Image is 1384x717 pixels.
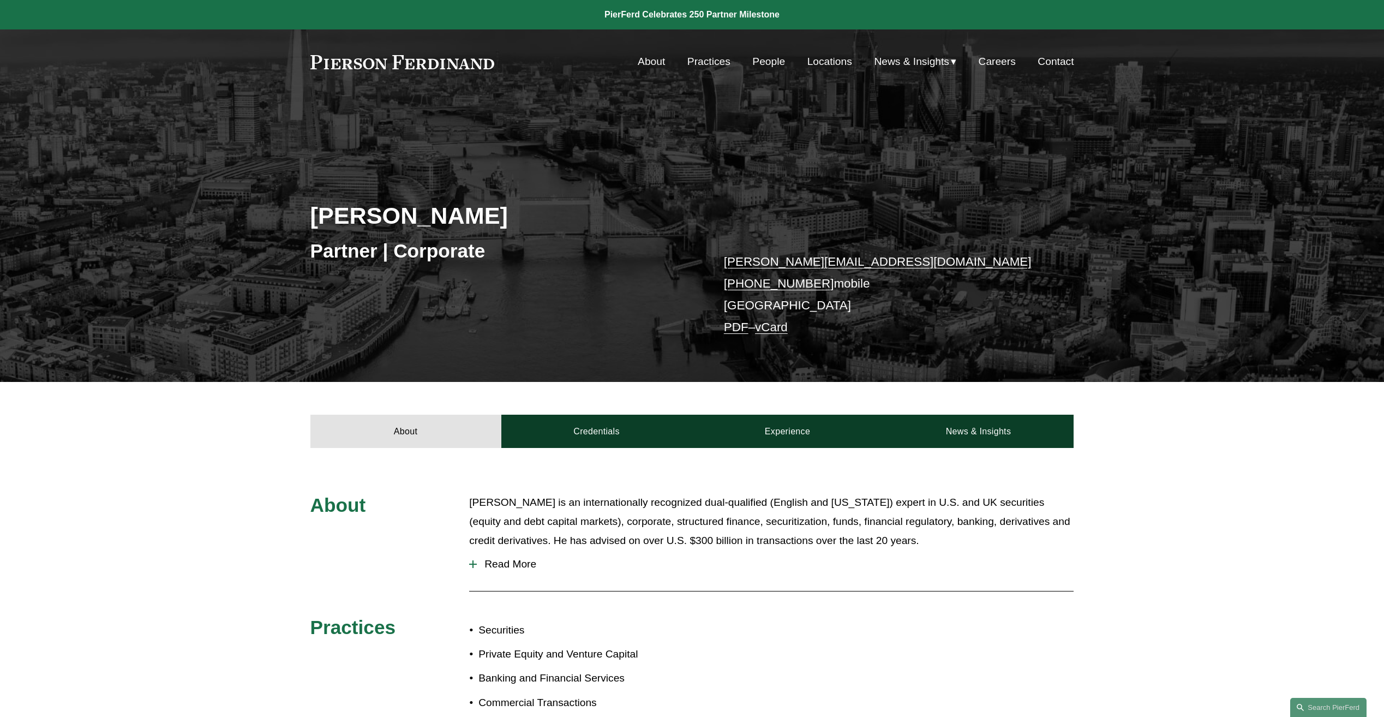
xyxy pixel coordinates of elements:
h2: [PERSON_NAME] [310,201,692,230]
a: Practices [687,51,730,72]
a: Search this site [1290,698,1367,717]
a: folder dropdown [874,51,956,72]
a: Credentials [501,415,692,447]
a: Careers [979,51,1016,72]
a: [PERSON_NAME][EMAIL_ADDRESS][DOMAIN_NAME] [724,255,1032,268]
p: [PERSON_NAME] is an internationally recognized dual-qualified (English and [US_STATE]) expert in ... [469,493,1074,550]
a: PDF [724,320,748,334]
p: Private Equity and Venture Capital [478,645,692,664]
a: News & Insights [883,415,1074,447]
p: Commercial Transactions [478,694,692,713]
a: Locations [807,51,852,72]
a: About [310,415,501,447]
button: Read More [469,550,1074,578]
a: People [752,51,785,72]
h3: Partner | Corporate [310,239,692,263]
span: News & Insights [874,52,949,71]
a: About [638,51,665,72]
a: vCard [755,320,788,334]
a: Experience [692,415,883,447]
p: Banking and Financial Services [478,669,692,688]
span: Practices [310,617,396,638]
p: Securities [478,621,692,640]
a: [PHONE_NUMBER] [724,277,834,290]
span: About [310,494,366,516]
p: mobile [GEOGRAPHIC_DATA] – [724,251,1042,339]
span: Read More [477,558,1074,570]
a: Contact [1038,51,1074,72]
